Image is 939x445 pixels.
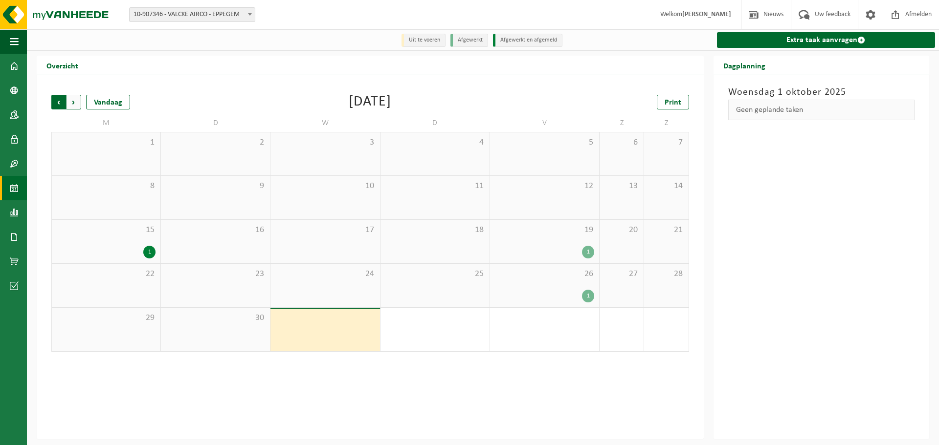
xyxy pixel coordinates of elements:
[728,100,915,120] div: Geen geplande taken
[682,11,731,18] strong: [PERSON_NAME]
[385,269,485,279] span: 25
[649,225,683,235] span: 21
[385,137,485,148] span: 4
[51,114,161,132] td: M
[649,137,683,148] span: 7
[714,56,775,75] h2: Dagplanning
[275,269,375,279] span: 24
[582,246,594,258] div: 1
[57,137,156,148] span: 1
[275,137,375,148] span: 3
[166,181,265,191] span: 9
[166,137,265,148] span: 2
[717,32,935,48] a: Extra taak aanvragen
[490,114,600,132] td: V
[161,114,270,132] td: D
[349,95,391,109] div: [DATE]
[649,181,683,191] span: 14
[57,181,156,191] span: 8
[166,313,265,323] span: 30
[380,114,490,132] td: D
[275,225,375,235] span: 17
[129,7,255,22] span: 10-907346 - VALCKE AIRCO - EPPEGEM
[600,114,644,132] td: Z
[450,34,488,47] li: Afgewerkt
[604,269,639,279] span: 27
[495,225,594,235] span: 19
[51,95,66,109] span: Vorige
[665,99,681,106] span: Print
[582,290,594,302] div: 1
[495,269,594,279] span: 26
[604,181,639,191] span: 13
[385,181,485,191] span: 11
[130,8,255,21] span: 10-907346 - VALCKE AIRCO - EPPEGEM
[67,95,81,109] span: Volgende
[493,34,562,47] li: Afgewerkt en afgemeld
[270,114,380,132] td: W
[57,225,156,235] span: 15
[604,225,639,235] span: 20
[604,137,639,148] span: 6
[275,181,375,191] span: 10
[657,95,689,109] a: Print
[728,85,915,100] h3: Woensdag 1 oktober 2025
[495,181,594,191] span: 12
[385,225,485,235] span: 18
[57,313,156,323] span: 29
[86,95,130,109] div: Vandaag
[166,225,265,235] span: 16
[644,114,689,132] td: Z
[37,56,88,75] h2: Overzicht
[402,34,446,47] li: Uit te voeren
[57,269,156,279] span: 22
[166,269,265,279] span: 23
[649,269,683,279] span: 28
[495,137,594,148] span: 5
[143,246,156,258] div: 1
